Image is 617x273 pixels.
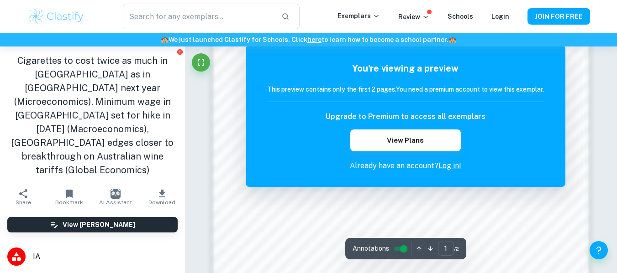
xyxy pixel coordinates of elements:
button: View [PERSON_NAME] [7,217,178,232]
span: 🏫 [448,36,456,43]
h5: You're viewing a preview [267,62,544,75]
button: Fullscreen [192,53,210,72]
a: Schools [448,13,473,20]
a: here [307,36,322,43]
span: 🏫 [161,36,169,43]
span: Bookmark [55,199,83,206]
a: Login [491,13,509,20]
button: Report issue [176,48,183,55]
p: Exemplars [338,11,380,21]
img: Clastify logo [27,7,85,26]
h6: We just launched Clastify for Schools. Click to learn how to become a school partner. [2,35,615,45]
input: Search for any exemplars... [123,4,274,29]
button: View Plans [350,129,461,151]
h1: Cigarettes to cost twice as much in [GEOGRAPHIC_DATA] as in [GEOGRAPHIC_DATA] next year (Microeco... [7,54,178,177]
h6: Upgrade to Premium to access all exemplars [326,111,485,122]
p: Already have an account? [267,160,544,171]
img: AI Assistant [111,189,121,199]
h6: This preview contains only the first 2 pages. You need a premium account to view this exemplar. [267,84,544,94]
button: Bookmark [46,184,92,210]
button: Help and Feedback [590,241,608,259]
a: Log in! [438,161,461,170]
p: Review [398,12,429,22]
button: AI Assistant [93,184,139,210]
span: / 2 [454,245,459,253]
span: IA [33,251,178,262]
button: Download [139,184,185,210]
span: Annotations [353,244,389,253]
span: Download [148,199,175,206]
span: Share [16,199,31,206]
button: JOIN FOR FREE [527,8,590,25]
span: AI Assistant [99,199,132,206]
h6: View [PERSON_NAME] [63,220,135,230]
